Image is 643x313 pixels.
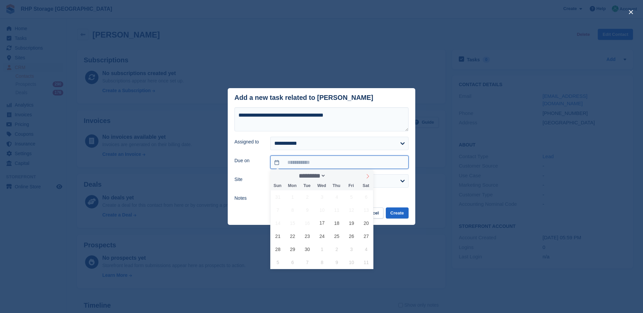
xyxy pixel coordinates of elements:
[301,216,314,230] span: September 16, 2025
[286,190,299,203] span: September 1, 2025
[285,184,300,188] span: Mon
[315,243,329,256] span: October 1, 2025
[286,216,299,230] span: September 15, 2025
[234,157,262,164] label: Due on
[271,216,284,230] span: September 14, 2025
[270,184,285,188] span: Sun
[314,184,329,188] span: Wed
[301,203,314,216] span: September 9, 2025
[345,203,358,216] span: September 12, 2025
[315,203,329,216] span: September 10, 2025
[330,256,343,269] span: October 9, 2025
[360,256,373,269] span: October 11, 2025
[300,184,314,188] span: Tue
[271,243,284,256] span: September 28, 2025
[360,203,373,216] span: September 13, 2025
[326,172,347,179] input: Year
[330,216,343,230] span: September 18, 2025
[271,190,284,203] span: August 31, 2025
[345,190,358,203] span: September 5, 2025
[330,243,343,256] span: October 2, 2025
[626,7,636,17] button: close
[345,230,358,243] span: September 26, 2025
[286,243,299,256] span: September 29, 2025
[345,216,358,230] span: September 19, 2025
[234,176,262,183] label: Site
[315,190,329,203] span: September 3, 2025
[234,94,373,102] div: Add a new task related to [PERSON_NAME]
[360,216,373,230] span: September 20, 2025
[330,230,343,243] span: September 25, 2025
[286,256,299,269] span: October 6, 2025
[359,184,373,188] span: Sat
[345,256,358,269] span: October 10, 2025
[286,230,299,243] span: September 22, 2025
[330,203,343,216] span: September 11, 2025
[301,230,314,243] span: September 23, 2025
[360,230,373,243] span: September 27, 2025
[301,243,314,256] span: September 30, 2025
[330,190,343,203] span: September 4, 2025
[271,256,284,269] span: October 5, 2025
[315,216,329,230] span: September 17, 2025
[271,230,284,243] span: September 21, 2025
[315,230,329,243] span: September 24, 2025
[301,190,314,203] span: September 2, 2025
[360,190,373,203] span: September 6, 2025
[234,195,262,202] label: Notes
[296,172,326,179] select: Month
[315,256,329,269] span: October 8, 2025
[301,256,314,269] span: October 7, 2025
[329,184,344,188] span: Thu
[345,243,358,256] span: October 3, 2025
[271,203,284,216] span: September 7, 2025
[360,243,373,256] span: October 4, 2025
[386,207,409,218] button: Create
[344,184,359,188] span: Fri
[286,203,299,216] span: September 8, 2025
[234,138,262,145] label: Assigned to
